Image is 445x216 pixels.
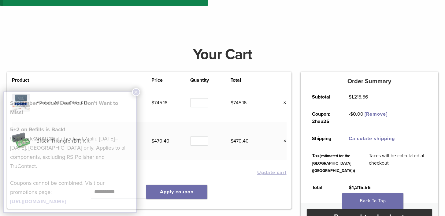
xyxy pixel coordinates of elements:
span: $ [151,100,154,106]
th: Total [305,179,342,196]
th: Quantity [190,76,230,84]
h5: Order Summary [301,78,438,85]
h1: Your Cart [2,47,443,62]
bdi: 745.16 [231,100,247,106]
button: Update cart [257,170,287,175]
td: Taxes will be calculated at checkout [362,147,434,179]
bdi: 470.40 [231,138,249,144]
strong: 5+2 on Refills is Back! [10,126,65,133]
td: - [342,106,395,130]
th: Price [151,76,190,84]
button: Close [132,88,140,96]
th: Total [231,76,269,84]
a: Calculate shipping [349,136,395,142]
strong: September Product Deal You Don’t Want to Miss! [10,100,118,116]
th: Subtotal [305,88,342,106]
th: Shipping [305,130,342,147]
button: Apply coupon [146,185,207,199]
bdi: 1,215.56 [349,184,371,191]
a: Back To Top [342,193,403,209]
p: Coupons cannot be combined. Visit our promotions page: [10,178,130,206]
p: Use Code at checkout. Valid [DATE]–[DATE], [GEOGRAPHIC_DATA] only. Applies to all components, exc... [10,125,130,171]
strong: 2HAU25 [34,135,55,142]
bdi: 1,215.56 [349,94,368,100]
th: Product [12,76,36,84]
th: Coupon: 2hau25 [305,106,342,130]
small: (estimated for the [GEOGRAPHIC_DATA] ([GEOGRAPHIC_DATA])) [312,154,355,173]
a: [URL][DOMAIN_NAME] [10,199,66,205]
span: $ [231,138,233,144]
span: $ [350,111,353,117]
a: Remove 2hau25 coupon [365,111,388,117]
bdi: 745.16 [151,100,167,106]
th: Tax [305,147,362,179]
span: $ [349,184,352,191]
a: Remove this item [279,99,287,107]
span: $ [151,138,154,144]
span: $ [349,94,351,100]
span: $ [231,100,233,106]
bdi: 470.40 [151,138,169,144]
span: 0.00 [350,111,363,117]
a: Remove this item [279,137,287,145]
